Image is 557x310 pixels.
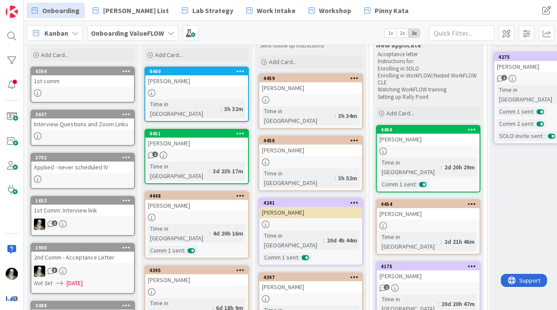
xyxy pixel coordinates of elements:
div: [PERSON_NAME] [145,138,248,149]
span: Lab Strategy [192,5,233,16]
div: 4459 [263,75,362,81]
span: Onboarding [42,5,80,16]
div: WS [31,266,134,277]
div: 4458 [263,138,362,144]
div: 20d 20h 47m [439,299,477,309]
a: Lab Strategy [177,3,238,18]
p: Enrolling in SOLO [378,65,479,72]
a: 4460[PERSON_NAME]Time in [GEOGRAPHIC_DATA]:3h 32m [144,67,249,122]
span: Add Card... [386,109,414,117]
span: : [544,131,546,141]
a: Workshop [303,3,356,18]
a: 4241[PERSON_NAME]Time in [GEOGRAPHIC_DATA]:20d 4h 44mComm 1 sent: [258,198,363,266]
div: 2d 20h 29m [442,162,477,172]
div: 43941st comm [31,67,134,87]
a: 4448[PERSON_NAME]Time in [GEOGRAPHIC_DATA]:4d 20h 16mComm 1 sent: [144,191,249,259]
div: [PERSON_NAME] [259,281,362,293]
div: 4460 [145,67,248,75]
div: 4450[PERSON_NAME] [377,126,480,145]
div: 4451[PERSON_NAME] [145,130,248,149]
a: 4451[PERSON_NAME]Time in [GEOGRAPHIC_DATA]:3d 23h 17m [144,129,249,184]
span: : [209,166,211,176]
div: 4394 [31,67,134,75]
p: Instructions for: [378,58,479,65]
div: 4241 [259,199,362,207]
div: 3647 [31,111,134,118]
div: 3702Applied - never scheduled IV [31,154,134,173]
div: 4175 [381,263,480,270]
div: 4454 [377,200,480,208]
div: 4460[PERSON_NAME] [145,67,248,87]
span: Support [18,1,40,12]
span: Add Card... [155,51,183,59]
a: Work Intake [241,3,301,18]
a: [PERSON_NAME] List [87,3,174,18]
div: Time in [GEOGRAPHIC_DATA] [148,99,221,118]
div: [PERSON_NAME] [145,200,248,211]
img: WS [6,268,18,280]
div: 3647 [35,111,134,118]
div: 4460 [149,68,248,74]
span: : [335,173,336,183]
div: 4241[PERSON_NAME] [259,199,362,218]
div: Comm 1 sent [148,246,184,255]
a: 4450[PERSON_NAME]Time in [GEOGRAPHIC_DATA]:2d 20h 29mComm 1 sent: [376,125,480,192]
a: 3702Applied - never scheduled IV [30,153,135,189]
div: 1653 [31,197,134,205]
a: 43941st comm [30,67,135,103]
div: Comm 2 sent [497,119,533,128]
div: [PERSON_NAME] [145,274,248,286]
span: : [441,237,442,246]
div: Time in [GEOGRAPHIC_DATA] [148,224,209,243]
img: WS [34,219,45,230]
span: 2 [52,220,57,226]
div: [PERSON_NAME] [259,207,362,218]
a: Onboarding [27,3,85,18]
div: Time in [GEOGRAPHIC_DATA] [262,168,335,188]
a: 3647Interview Questions and Zoom Links [30,110,135,146]
div: 1900 [31,244,134,252]
div: Comm 1 sent [379,179,416,189]
div: 4450 [381,127,480,133]
b: Onboarding ValueFLOW [91,29,164,37]
div: [PERSON_NAME] [377,208,480,219]
p: Watching WorkFLOW training [378,86,479,93]
div: 4454[PERSON_NAME] [377,200,480,219]
span: Workshop [319,5,351,16]
span: : [323,236,325,245]
span: : [184,246,185,255]
div: Comm 1 sent [497,107,533,116]
div: Time in [GEOGRAPHIC_DATA] [148,162,209,181]
span: Add Card... [269,58,297,66]
div: 1st comm [31,75,134,87]
span: Pinny Kata [375,5,409,16]
p: Setting up Rally Point [378,94,479,101]
div: 4175[PERSON_NAME] [377,263,480,282]
img: avatar [6,292,18,304]
div: 4d 20h 16m [211,229,245,238]
div: 3488 [31,302,134,310]
span: Add Card... [41,51,69,59]
div: 16531st Comm: Interview link [31,197,134,216]
div: 2nd Comm - Acceptance Letter [31,252,134,263]
div: 2d 21h 46m [442,237,477,246]
div: 4394 [35,68,134,74]
div: [PERSON_NAME] [259,145,362,156]
div: Time in [GEOGRAPHIC_DATA] [379,232,441,251]
div: 3702 [35,155,134,161]
div: 4454 [381,201,480,207]
a: 4454[PERSON_NAME]Time in [GEOGRAPHIC_DATA]:2d 21h 46m [376,199,480,255]
div: [PERSON_NAME] [377,270,480,282]
div: 4448 [145,192,248,200]
div: 4395 [145,266,248,274]
div: 4397 [263,274,362,280]
span: : [441,162,442,172]
div: 3488 [35,303,134,309]
span: Kanban [44,28,68,38]
span: 2x [396,29,408,37]
span: [DATE] [67,279,83,288]
a: 19002nd Comm - Acceptance LetterWSNot Set[DATE] [30,243,135,294]
div: 4450 [377,126,480,134]
span: 1 [384,284,389,290]
span: 1 [501,75,507,81]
